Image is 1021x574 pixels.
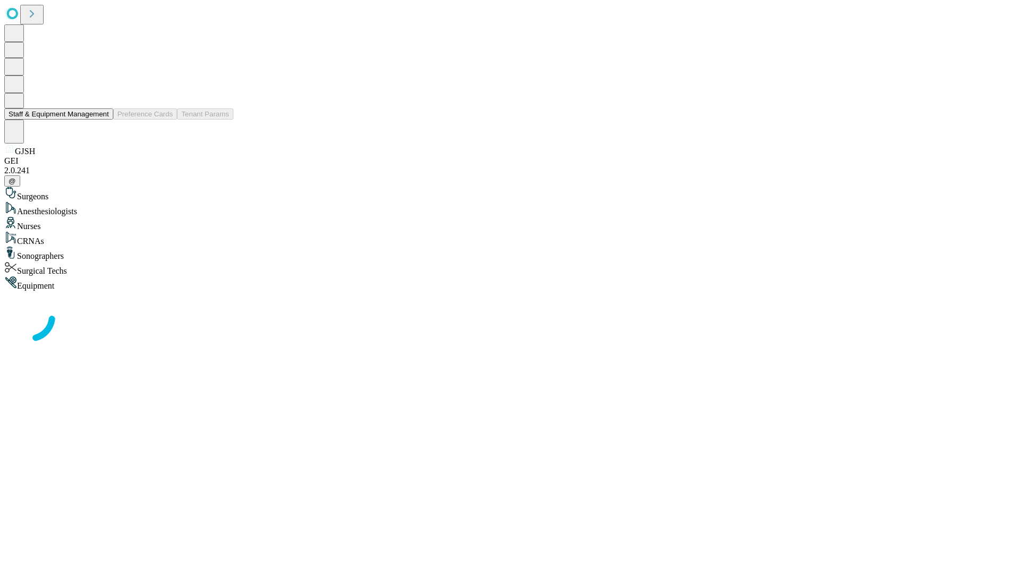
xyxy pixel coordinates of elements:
[177,108,233,120] button: Tenant Params
[15,147,35,156] span: GJSH
[4,175,20,187] button: @
[4,166,1017,175] div: 2.0.241
[4,261,1017,276] div: Surgical Techs
[113,108,177,120] button: Preference Cards
[4,108,113,120] button: Staff & Equipment Management
[4,231,1017,246] div: CRNAs
[4,201,1017,216] div: Anesthesiologists
[4,276,1017,291] div: Equipment
[4,216,1017,231] div: Nurses
[4,156,1017,166] div: GEI
[4,187,1017,201] div: Surgeons
[9,177,16,185] span: @
[4,246,1017,261] div: Sonographers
